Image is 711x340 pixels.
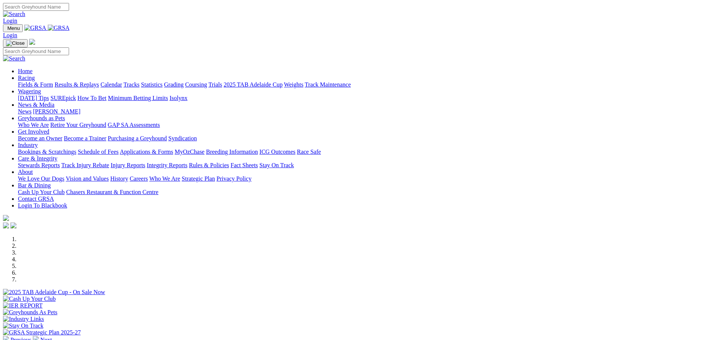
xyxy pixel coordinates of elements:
a: News & Media [18,102,54,108]
a: Bookings & Scratchings [18,149,76,155]
a: Cash Up Your Club [18,189,65,195]
a: History [110,175,128,182]
div: Greyhounds as Pets [18,122,708,128]
img: Search [3,55,25,62]
a: Purchasing a Greyhound [108,135,167,141]
img: Search [3,11,25,18]
a: Statistics [141,81,163,88]
div: News & Media [18,108,708,115]
img: logo-grsa-white.png [3,215,9,221]
a: [DATE] Tips [18,95,49,101]
a: ICG Outcomes [259,149,295,155]
a: Trials [208,81,222,88]
img: Greyhounds As Pets [3,309,57,316]
a: Who We Are [149,175,180,182]
img: Cash Up Your Club [3,296,56,302]
a: GAP SA Assessments [108,122,160,128]
a: Track Injury Rebate [61,162,109,168]
a: Injury Reports [110,162,145,168]
div: Wagering [18,95,708,102]
a: Minimum Betting Limits [108,95,168,101]
a: Retire Your Greyhound [50,122,106,128]
a: Strategic Plan [182,175,215,182]
img: IER REPORT [3,302,43,309]
img: logo-grsa-white.png [29,39,35,45]
a: Tracks [124,81,140,88]
div: Bar & Dining [18,189,708,196]
a: Become a Trainer [64,135,106,141]
a: Become an Owner [18,135,62,141]
a: Race Safe [297,149,321,155]
a: Bar & Dining [18,182,51,188]
a: MyOzChase [175,149,205,155]
a: Weights [284,81,303,88]
img: 2025 TAB Adelaide Cup - On Sale Now [3,289,105,296]
a: Industry [18,142,38,148]
a: [PERSON_NAME] [33,108,80,115]
a: Fact Sheets [231,162,258,168]
input: Search [3,3,69,11]
img: facebook.svg [3,222,9,228]
a: Calendar [100,81,122,88]
a: SUREpick [50,95,76,101]
a: Chasers Restaurant & Function Centre [66,189,158,195]
a: News [18,108,31,115]
button: Toggle navigation [3,39,28,47]
a: Login [3,18,17,24]
a: Vision and Values [66,175,109,182]
a: About [18,169,33,175]
a: Wagering [18,88,41,94]
img: Industry Links [3,316,44,322]
div: Get Involved [18,135,708,142]
a: Coursing [185,81,207,88]
a: Login To Blackbook [18,202,67,209]
a: Fields & Form [18,81,53,88]
a: Rules & Policies [189,162,229,168]
a: Breeding Information [206,149,258,155]
img: GRSA Strategic Plan 2025-27 [3,329,81,336]
div: Racing [18,81,708,88]
a: Schedule of Fees [78,149,118,155]
button: Toggle navigation [3,24,23,32]
a: Stay On Track [259,162,294,168]
a: Contact GRSA [18,196,54,202]
a: 2025 TAB Adelaide Cup [224,81,283,88]
a: How To Bet [78,95,107,101]
a: Track Maintenance [305,81,351,88]
a: Careers [130,175,148,182]
a: Racing [18,75,35,81]
img: Close [6,40,25,46]
a: Isolynx [169,95,187,101]
a: Who We Are [18,122,49,128]
div: About [18,175,708,182]
a: Privacy Policy [216,175,252,182]
span: Menu [7,25,20,31]
a: Syndication [168,135,197,141]
img: twitter.svg [10,222,16,228]
a: Get Involved [18,128,49,135]
img: GRSA [24,25,46,31]
div: Care & Integrity [18,162,708,169]
a: We Love Our Dogs [18,175,64,182]
a: Applications & Forms [120,149,173,155]
img: Stay On Track [3,322,43,329]
a: Home [18,68,32,74]
a: Care & Integrity [18,155,57,162]
img: GRSA [48,25,70,31]
a: Stewards Reports [18,162,60,168]
div: Industry [18,149,708,155]
input: Search [3,47,69,55]
a: Grading [164,81,184,88]
a: Login [3,32,17,38]
a: Greyhounds as Pets [18,115,65,121]
a: Integrity Reports [147,162,187,168]
a: Results & Replays [54,81,99,88]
